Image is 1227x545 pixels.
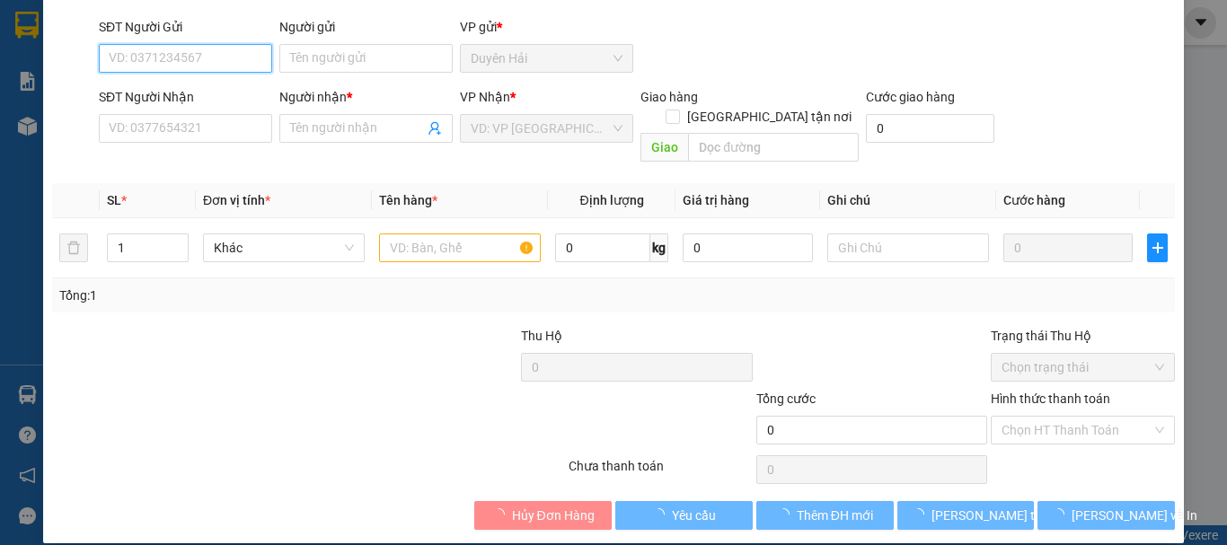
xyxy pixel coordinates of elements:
[912,508,931,521] span: loading
[991,391,1110,406] label: Hình thức thanh toán
[1003,233,1133,262] input: 0
[650,233,668,262] span: kg
[820,183,996,218] th: Ghi chú
[512,505,595,525] span: Hủy Đơn Hàng
[474,501,612,530] button: Hủy Đơn Hàng
[640,90,698,104] span: Giao hàng
[991,326,1175,346] div: Trạng thái Thu Hộ
[168,234,188,248] span: Increase Value
[672,505,716,525] span: Yêu cầu
[279,87,453,107] div: Người nhận
[521,329,562,343] span: Thu Hộ
[652,508,672,521] span: loading
[797,505,873,525] span: Thêm ĐH mới
[640,133,688,162] span: Giao
[680,107,859,127] span: [GEOGRAPHIC_DATA] tận nơi
[1037,501,1175,530] button: [PERSON_NAME] và In
[279,17,453,37] div: Người gửi
[99,87,272,107] div: SĐT Người Nhận
[59,286,475,305] div: Tổng: 1
[379,233,541,262] input: VD: Bàn, Ghế
[897,501,1035,530] button: [PERSON_NAME] thay đổi
[203,193,270,207] span: Đơn vị tính
[1148,241,1167,255] span: plus
[756,391,816,406] span: Tổng cước
[471,45,622,72] span: Duyên Hải
[827,233,989,262] input: Ghi Chú
[460,17,633,37] div: VP gửi
[579,193,643,207] span: Định lượng
[866,90,955,104] label: Cước giao hàng
[777,508,797,521] span: loading
[615,501,753,530] button: Yêu cầu
[1072,505,1197,525] span: [PERSON_NAME] và In
[214,234,354,261] span: Khác
[379,193,437,207] span: Tên hàng
[428,121,442,136] span: user-add
[683,193,749,207] span: Giá trị hàng
[1052,508,1072,521] span: loading
[1147,233,1168,262] button: plus
[688,133,859,162] input: Dọc đường
[492,508,512,521] span: loading
[107,193,121,207] span: SL
[168,248,188,261] span: Decrease Value
[567,456,755,488] div: Chưa thanh toán
[1002,354,1164,381] span: Chọn trạng thái
[866,114,994,143] input: Cước giao hàng
[756,501,894,530] button: Thêm ĐH mới
[173,237,184,248] span: up
[59,233,88,262] button: delete
[1003,193,1065,207] span: Cước hàng
[460,90,510,104] span: VP Nhận
[931,505,1075,525] span: [PERSON_NAME] thay đổi
[99,17,272,37] div: SĐT Người Gửi
[173,250,184,260] span: down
